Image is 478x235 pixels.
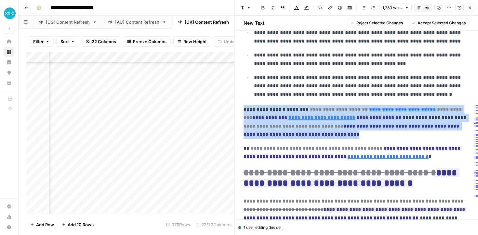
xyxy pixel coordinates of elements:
button: 22 Columns [82,36,120,47]
a: Opportunities [4,68,14,78]
a: Browse [4,47,14,57]
button: Freeze Columns [123,36,171,47]
a: [AU] Content Refresh [102,16,172,29]
h2: New Text [244,20,264,26]
span: Row Height [183,38,207,45]
span: 22 Columns [92,38,116,45]
span: Undo [224,38,235,45]
button: Row Height [173,36,211,47]
button: Add 10 Rows [58,219,98,230]
a: [[GEOGRAPHIC_DATA]] Content Refresh [172,16,279,29]
span: 1,280 words [382,5,403,11]
div: [[GEOGRAPHIC_DATA]] Content Refresh [185,19,267,25]
a: [US] Content Refresh [33,16,102,29]
button: Undo [214,36,239,47]
button: Filter [29,36,54,47]
span: Freeze Columns [133,38,166,45]
a: Settings [4,201,14,212]
button: Accept Selected Changes [409,19,469,27]
span: Add Row [36,221,54,228]
div: 22/22 Columns [193,219,234,230]
a: Usage [4,212,14,222]
div: 1 user editing this cell [238,225,474,230]
div: [US] Content Refresh [46,19,90,25]
button: Reject Selected Changes [348,19,406,27]
button: Add Row [26,219,58,230]
a: Home [4,36,14,47]
a: Insights [4,57,14,68]
img: XeroOps Logo [4,7,16,19]
div: 376 Rows [163,219,193,230]
button: 1,280 words [379,4,412,12]
button: Workspace: XeroOps [4,5,14,21]
span: Reject Selected Changes [356,20,403,26]
span: Add 10 Rows [68,221,94,228]
button: Help + Support [4,222,14,232]
span: Sort [60,38,69,45]
button: Sort [56,36,79,47]
div: [AU] Content Refresh [115,19,159,25]
span: Accept Selected Changes [418,20,466,26]
a: Your Data [4,78,14,88]
span: Filter [33,38,44,45]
